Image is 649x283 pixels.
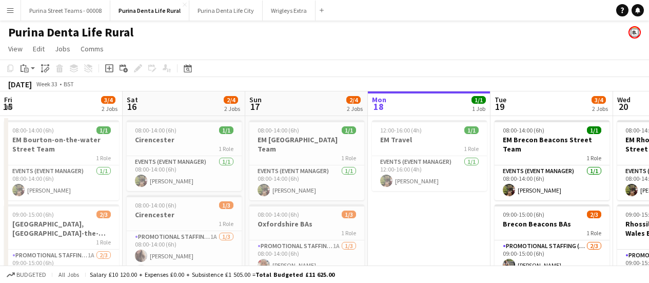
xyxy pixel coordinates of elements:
[347,105,363,112] div: 2 Jobs
[495,135,609,154] h3: EM Brecon Beacons Street Team
[249,95,262,104] span: Sun
[96,238,111,246] span: 1 Role
[224,96,238,104] span: 2/4
[464,145,479,153] span: 1 Role
[249,120,364,200] app-job-card: 08:00-14:00 (6h)1/1EM [GEOGRAPHIC_DATA] Team1 RoleEvents (Event Manager)1/108:00-14:00 (6h)[PERSO...
[125,101,138,112] span: 16
[587,126,601,134] span: 1/1
[255,271,335,278] span: Total Budgeted £11 625.00
[249,135,364,154] h3: EM [GEOGRAPHIC_DATA] Team
[616,101,631,112] span: 20
[224,105,240,112] div: 2 Jobs
[372,156,487,191] app-card-role: Events (Event Manager)1/112:00-16:00 (4h)[PERSON_NAME]
[55,44,70,53] span: Jobs
[592,105,608,112] div: 2 Jobs
[127,210,242,219] h3: Cirencester
[189,1,263,21] button: Purina Denta Life City
[342,211,356,218] span: 1/3
[127,95,138,104] span: Sat
[4,120,119,200] app-job-card: 08:00-14:00 (6h)1/1EM Bourton-on-the-water Street Team1 RoleEvents (Event Manager)1/108:00-14:00 ...
[219,126,233,134] span: 1/1
[617,95,631,104] span: Wed
[8,25,133,40] h1: Purina Denta Life Rural
[76,42,108,55] a: Comms
[64,80,74,88] div: BST
[135,201,176,209] span: 08:00-14:00 (6h)
[81,44,104,53] span: Comms
[29,42,49,55] a: Edit
[51,42,74,55] a: Jobs
[4,135,119,154] h3: EM Bourton-on-the-water Street Team
[135,126,176,134] span: 08:00-14:00 (6h)
[587,211,601,218] span: 2/3
[90,271,335,278] div: Salary £10 120.00 + Expenses £0.00 + Subsistence £1 505.00 =
[21,1,110,21] button: Purina Street Teams - 00008
[263,1,316,21] button: Wrigleys Extra
[493,101,506,112] span: 19
[464,126,479,134] span: 1/1
[503,211,544,218] span: 09:00-15:00 (6h)
[341,154,356,162] span: 1 Role
[341,229,356,237] span: 1 Role
[380,126,422,134] span: 12:00-16:00 (4h)
[495,165,609,200] app-card-role: Events (Event Manager)1/108:00-14:00 (6h)[PERSON_NAME]
[258,126,299,134] span: 08:00-14:00 (6h)
[471,96,486,104] span: 1/1
[346,96,361,104] span: 2/4
[495,95,506,104] span: Tue
[248,101,262,112] span: 17
[12,211,54,218] span: 09:00-15:00 (6h)
[101,96,115,104] span: 3/4
[4,95,12,104] span: Fri
[495,120,609,200] app-job-card: 08:00-14:00 (6h)1/1EM Brecon Beacons Street Team1 RoleEvents (Event Manager)1/108:00-14:00 (6h)[P...
[472,105,485,112] div: 1 Job
[4,42,27,55] a: View
[127,135,242,144] h3: Cirencester
[219,220,233,228] span: 1 Role
[3,101,12,112] span: 15
[96,154,111,162] span: 1 Role
[8,79,32,89] div: [DATE]
[219,145,233,153] span: 1 Role
[127,156,242,191] app-card-role: Events (Event Manager)1/108:00-14:00 (6h)[PERSON_NAME]
[8,44,23,53] span: View
[495,219,609,229] h3: Brecon Beacons BAs
[219,201,233,209] span: 1/3
[249,219,364,229] h3: Oxfordshire BAs
[586,229,601,237] span: 1 Role
[102,105,117,112] div: 2 Jobs
[56,271,81,278] span: All jobs
[249,165,364,200] app-card-role: Events (Event Manager)1/108:00-14:00 (6h)[PERSON_NAME]
[370,101,386,112] span: 18
[12,126,54,134] span: 08:00-14:00 (6h)
[34,80,60,88] span: Week 33
[372,95,386,104] span: Mon
[5,269,48,280] button: Budgeted
[592,96,606,104] span: 3/4
[503,126,544,134] span: 08:00-14:00 (6h)
[258,211,299,218] span: 08:00-14:00 (6h)
[127,120,242,191] app-job-card: 08:00-14:00 (6h)1/1Cirencester1 RoleEvents (Event Manager)1/108:00-14:00 (6h)[PERSON_NAME]
[4,165,119,200] app-card-role: Events (Event Manager)1/108:00-14:00 (6h)[PERSON_NAME]
[586,154,601,162] span: 1 Role
[33,44,45,53] span: Edit
[16,271,46,278] span: Budgeted
[372,120,487,191] app-job-card: 12:00-16:00 (4h)1/1EM Travel1 RoleEvents (Event Manager)1/112:00-16:00 (4h)[PERSON_NAME]
[342,126,356,134] span: 1/1
[110,1,189,21] button: Purina Denta Life Rural
[96,126,111,134] span: 1/1
[372,135,487,144] h3: EM Travel
[96,211,111,218] span: 2/3
[4,219,119,238] h3: [GEOGRAPHIC_DATA], [GEOGRAPHIC_DATA]-the-water BAs
[628,26,641,39] app-user-avatar: Bounce Activations Ltd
